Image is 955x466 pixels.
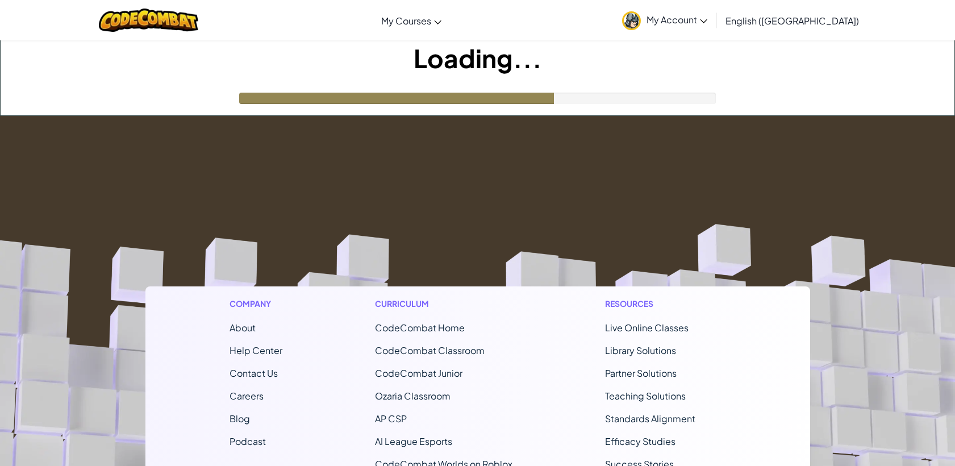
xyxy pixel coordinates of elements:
[230,298,282,310] h1: Company
[605,298,726,310] h1: Resources
[230,367,278,379] span: Contact Us
[376,5,447,36] a: My Courses
[375,413,407,425] a: AP CSP
[1,40,954,76] h1: Loading...
[622,11,641,30] img: avatar
[605,390,686,402] a: Teaching Solutions
[605,413,695,425] a: Standards Alignment
[230,390,264,402] a: Careers
[605,322,689,334] a: Live Online Classes
[375,322,465,334] span: CodeCombat Home
[375,298,512,310] h1: Curriculum
[605,435,675,447] a: Efficacy Studies
[647,14,707,26] span: My Account
[605,367,677,379] a: Partner Solutions
[230,413,250,425] a: Blog
[725,15,859,27] span: English ([GEOGRAPHIC_DATA])
[230,344,282,356] a: Help Center
[720,5,865,36] a: English ([GEOGRAPHIC_DATA])
[381,15,431,27] span: My Courses
[605,344,676,356] a: Library Solutions
[230,322,256,334] a: About
[616,2,713,38] a: My Account
[375,435,452,447] a: AI League Esports
[375,367,462,379] a: CodeCombat Junior
[99,9,198,32] img: CodeCombat logo
[230,435,266,447] a: Podcast
[375,344,485,356] a: CodeCombat Classroom
[375,390,451,402] a: Ozaria Classroom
